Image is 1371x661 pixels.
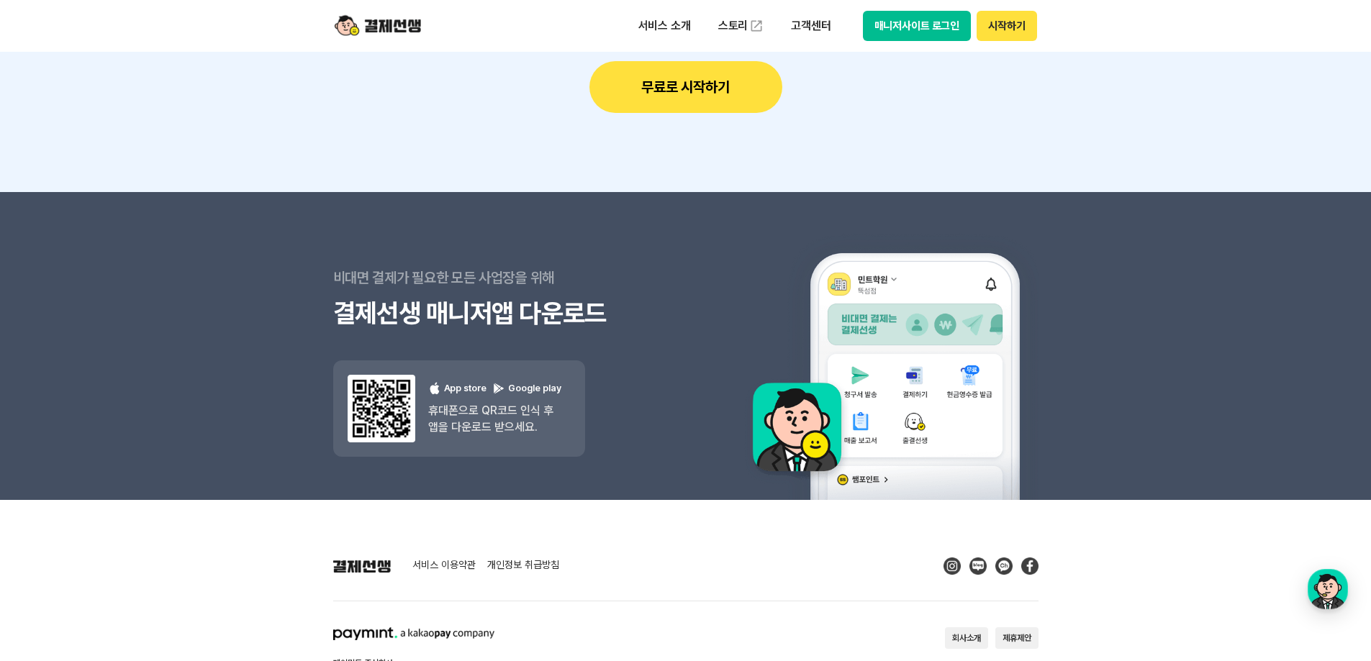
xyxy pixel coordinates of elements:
[492,382,505,395] img: 구글 플레이 로고
[186,456,276,492] a: 설정
[628,13,701,39] p: 서비스 소개
[428,402,561,435] p: 휴대폰으로 QR코드 인식 후 앱을 다운로드 받으세요.
[944,557,961,575] img: Instagram
[222,478,240,489] span: 설정
[492,382,561,396] p: Google play
[589,61,782,113] button: 무료로 시작하기
[428,382,487,396] p: App store
[487,560,559,573] a: 개인정보 취급방침
[708,12,774,40] a: 스토리
[333,627,494,640] img: paymint logo
[995,557,1013,575] img: Kakao Talk
[945,627,988,649] button: 회사소개
[863,11,972,41] button: 매니저사이트 로그인
[45,478,54,489] span: 홈
[333,560,391,573] img: 결제선생 로고
[412,560,476,573] a: 서비스 이용약관
[428,382,441,395] img: 애플 로고
[969,557,987,575] img: Blog
[995,627,1039,649] button: 제휴제안
[1021,557,1039,575] img: Facebook
[348,375,415,442] img: 앱 다운도르드 qr
[781,13,841,39] p: 고객센터
[132,478,149,490] span: 대화
[734,195,1039,500] img: 앱 예시 이미지
[749,19,764,33] img: 외부 도메인 오픈
[977,11,1036,41] button: 시작하기
[333,260,686,296] p: 비대면 결제가 필요한 모든 사업장을 위해
[335,12,421,40] img: logo
[4,456,95,492] a: 홈
[333,296,686,332] h3: 결제선생 매니저앱 다운로드
[95,456,186,492] a: 대화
